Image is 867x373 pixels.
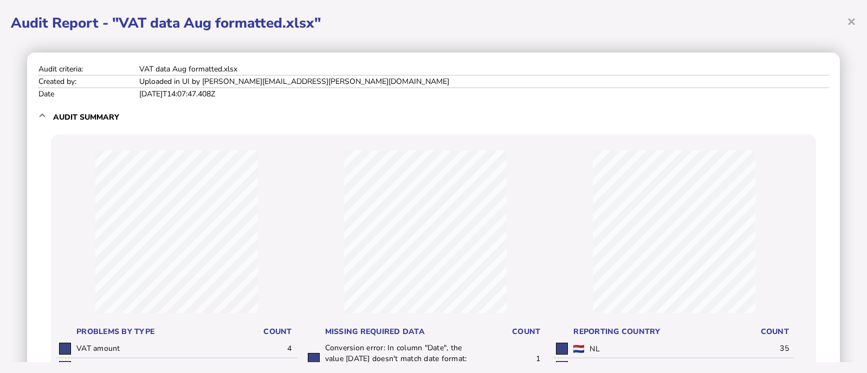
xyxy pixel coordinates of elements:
label: NL [590,344,600,354]
td: VAT amount [74,340,235,358]
td: 4 [235,340,297,358]
h3: Audit summary [53,112,119,122]
td: Audit criteria: [38,63,139,75]
td: 35 [732,340,794,358]
label: GB [590,362,600,372]
th: Count [483,324,546,340]
td: [DATE]T14:07:47.408Z [139,88,829,100]
th: Count [235,324,297,340]
h1: Audit Report - "VAT data Aug formatted.xlsx" [11,14,856,32]
td: VAT data Aug formatted.xlsx [139,63,829,75]
th: Missing required data [322,324,484,340]
mat-expansion-panel-header: Audit summary [38,100,829,134]
span: × [847,11,856,31]
th: Reporting country [571,324,732,340]
img: nl.png [573,345,584,353]
td: Uploaded in UI by [PERSON_NAME][EMAIL_ADDRESS][PERSON_NAME][DOMAIN_NAME] [139,75,829,88]
td: Created by: [38,75,139,88]
th: Problems by type [74,324,235,340]
th: Count [732,324,794,340]
td: Date [38,88,139,100]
